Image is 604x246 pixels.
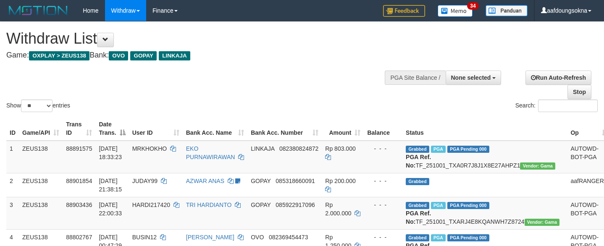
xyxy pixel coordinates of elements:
[183,117,247,141] th: Bank Acc. Name: activate to sort column ascending
[538,99,598,112] input: Search:
[19,117,63,141] th: Game/API: activate to sort column ascending
[109,51,128,60] span: OVO
[95,117,129,141] th: Date Trans.: activate to sort column descending
[406,178,429,185] span: Grabbed
[447,234,489,241] span: PGA Pending
[186,178,224,184] a: AZWAR ANAS
[247,117,322,141] th: Bank Acc. Number: activate to sort column ascending
[132,178,158,184] span: JUDAY99
[6,51,394,60] h4: Game: Bank:
[486,5,528,16] img: panduan.png
[383,5,425,17] img: Feedback.jpg
[29,51,89,60] span: OXPLAY > ZEUS138
[367,177,399,185] div: - - -
[406,202,429,209] span: Grabbed
[406,146,429,153] span: Grabbed
[132,202,170,208] span: HARDI217420
[276,202,315,208] span: Copy 085922917096 to clipboard
[66,202,92,208] span: 88903436
[130,51,157,60] span: GOPAY
[6,197,19,229] td: 3
[19,197,63,229] td: ZEUS138
[186,234,234,241] a: [PERSON_NAME]
[19,141,63,173] td: ZEUS138
[66,178,92,184] span: 88901854
[431,202,446,209] span: Marked by aafsreyleap
[446,71,502,85] button: None selected
[6,30,394,47] h1: Withdraw List
[186,202,232,208] a: TRI HARDIANTO
[325,145,355,152] span: Rp 803.000
[520,162,555,170] span: Vendor URL: https://trx31.1velocity.biz
[6,173,19,197] td: 2
[129,117,183,141] th: User ID: activate to sort column ascending
[66,234,92,241] span: 88802767
[99,202,122,217] span: [DATE] 22:00:33
[385,71,445,85] div: PGA Site Balance /
[525,219,560,226] span: Vendor URL: https://trx31.1velocity.biz
[186,145,235,160] a: EKO PURNAWIRAWAN
[6,117,19,141] th: ID
[431,146,446,153] span: Marked by aafpengsreynich
[515,99,598,112] label: Search:
[251,234,264,241] span: OVO
[325,178,355,184] span: Rp 200.000
[367,201,399,209] div: - - -
[99,178,122,193] span: [DATE] 21:38:15
[276,178,315,184] span: Copy 085318660091 to clipboard
[251,145,274,152] span: LINKAJA
[269,234,308,241] span: Copy 082369454473 to clipboard
[447,202,489,209] span: PGA Pending
[159,51,190,60] span: LINKAJA
[447,146,489,153] span: PGA Pending
[525,71,591,85] a: Run Auto-Refresh
[567,85,591,99] a: Stop
[402,141,567,173] td: TF_251001_TXA0R7J8J1X8E27AHPZ1
[6,99,70,112] label: Show entries
[402,117,567,141] th: Status
[6,4,70,17] img: MOTION_logo.png
[132,234,157,241] span: BUSIN12
[251,178,270,184] span: GOPAY
[402,197,567,229] td: TF_251001_TXARJ4E8KQANWH7Z8724
[438,5,473,17] img: Button%20Memo.svg
[364,117,402,141] th: Balance
[467,2,478,10] span: 34
[63,117,95,141] th: Trans ID: activate to sort column ascending
[99,145,122,160] span: [DATE] 18:33:23
[406,234,429,241] span: Grabbed
[367,233,399,241] div: - - -
[431,234,446,241] span: Marked by aafsreyleap
[19,173,63,197] td: ZEUS138
[325,202,351,217] span: Rp 2.000.000
[279,145,318,152] span: Copy 082380824872 to clipboard
[406,154,431,169] b: PGA Ref. No:
[66,145,92,152] span: 88891575
[451,74,491,81] span: None selected
[251,202,270,208] span: GOPAY
[21,99,53,112] select: Showentries
[132,145,167,152] span: MRKHOKHO
[6,141,19,173] td: 1
[406,210,431,225] b: PGA Ref. No:
[322,117,364,141] th: Amount: activate to sort column ascending
[367,144,399,153] div: - - -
